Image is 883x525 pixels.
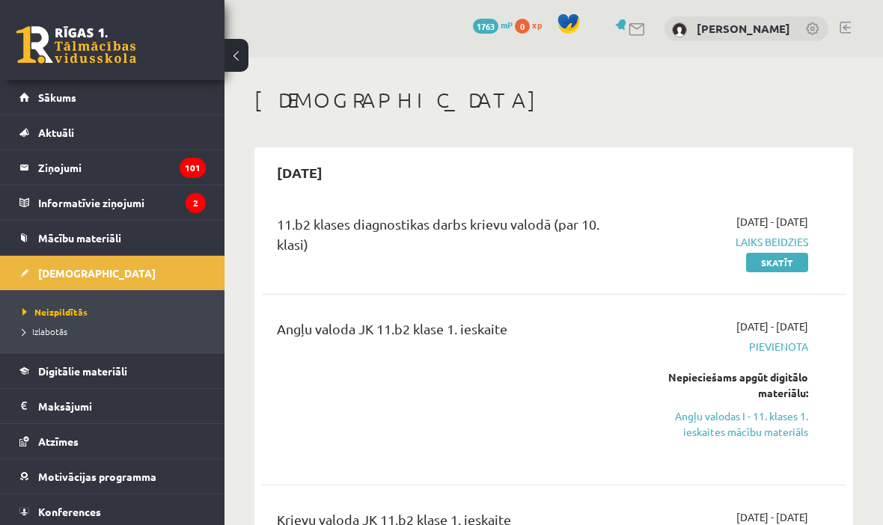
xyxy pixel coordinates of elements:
span: Neizpildītās [22,306,88,318]
a: 0 xp [515,19,549,31]
span: Aktuāli [38,126,74,139]
a: Aktuāli [19,115,206,150]
h2: [DATE] [262,155,337,190]
a: Ziņojumi101 [19,150,206,185]
span: [DEMOGRAPHIC_DATA] [38,266,156,280]
legend: Informatīvie ziņojumi [38,185,206,220]
span: xp [532,19,542,31]
a: Neizpildītās [22,305,210,319]
span: [DATE] - [DATE] [736,509,808,525]
a: Sākums [19,80,206,114]
legend: Ziņojumi [38,150,206,185]
span: Konferences [38,505,101,518]
span: Atzīmes [38,435,79,448]
i: 101 [180,158,206,178]
span: Izlabotās [22,325,67,337]
span: Sākums [38,90,76,104]
a: [DEMOGRAPHIC_DATA] [19,256,206,290]
span: [DATE] - [DATE] [736,319,808,334]
i: 2 [186,193,206,213]
span: mP [501,19,513,31]
a: 1763 mP [473,19,513,31]
img: Kaspars Mikalauckis [672,22,687,37]
a: Angļu valodas I - 11. klases 1. ieskaites mācību materiāls [646,408,808,440]
span: Mācību materiāli [38,231,121,245]
span: Pievienota [646,339,808,354]
a: Motivācijas programma [19,459,206,494]
a: Atzīmes [19,424,206,458]
div: 11.b2 klases diagnostikas darbs krievu valodā (par 10. klasi) [277,214,623,262]
a: Maksājumi [19,389,206,423]
span: Motivācijas programma [38,470,156,483]
span: [DATE] - [DATE] [736,214,808,230]
a: Mācību materiāli [19,221,206,255]
span: Digitālie materiāli [38,364,127,378]
h1: [DEMOGRAPHIC_DATA] [254,87,853,113]
a: Rīgas 1. Tālmācības vidusskola [16,26,136,64]
a: Izlabotās [22,325,210,338]
a: Digitālie materiāli [19,354,206,388]
span: 1763 [473,19,498,34]
span: 0 [515,19,530,34]
a: Informatīvie ziņojumi2 [19,185,206,220]
legend: Maksājumi [38,389,206,423]
div: Nepieciešams apgūt digitālo materiālu: [646,369,808,401]
a: Skatīt [746,253,808,272]
a: [PERSON_NAME] [697,21,790,36]
span: Laiks beidzies [646,234,808,250]
div: Angļu valoda JK 11.b2 klase 1. ieskaite [277,319,623,346]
